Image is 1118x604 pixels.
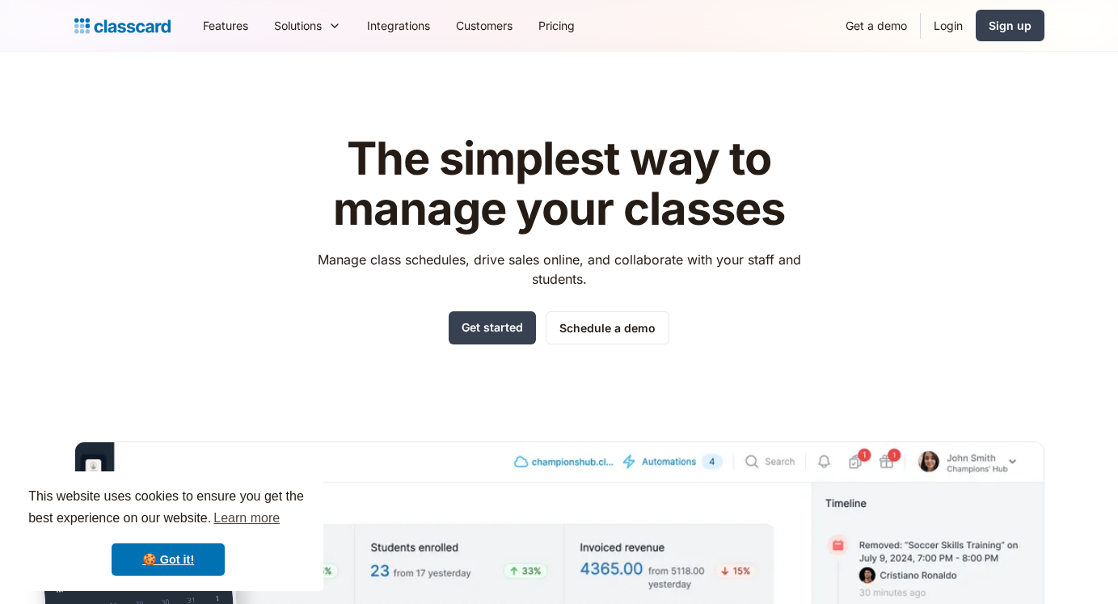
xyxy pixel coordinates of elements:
span: This website uses cookies to ensure you get the best experience on our website. [28,487,308,530]
a: Sign up [976,10,1044,41]
a: Get started [449,311,536,344]
div: cookieconsent [13,471,323,591]
a: Login [921,7,976,44]
h1: The simplest way to manage your classes [302,134,816,234]
div: Sign up [989,17,1032,34]
div: Solutions [261,7,354,44]
p: Manage class schedules, drive sales online, and collaborate with your staff and students. [302,250,816,289]
a: Logo [74,15,171,37]
a: Schedule a demo [546,311,669,344]
a: dismiss cookie message [112,543,225,576]
a: Customers [443,7,525,44]
a: Get a demo [833,7,920,44]
a: Pricing [525,7,588,44]
a: Features [190,7,261,44]
a: Integrations [354,7,443,44]
a: learn more about cookies [211,506,282,530]
div: Solutions [274,17,322,34]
